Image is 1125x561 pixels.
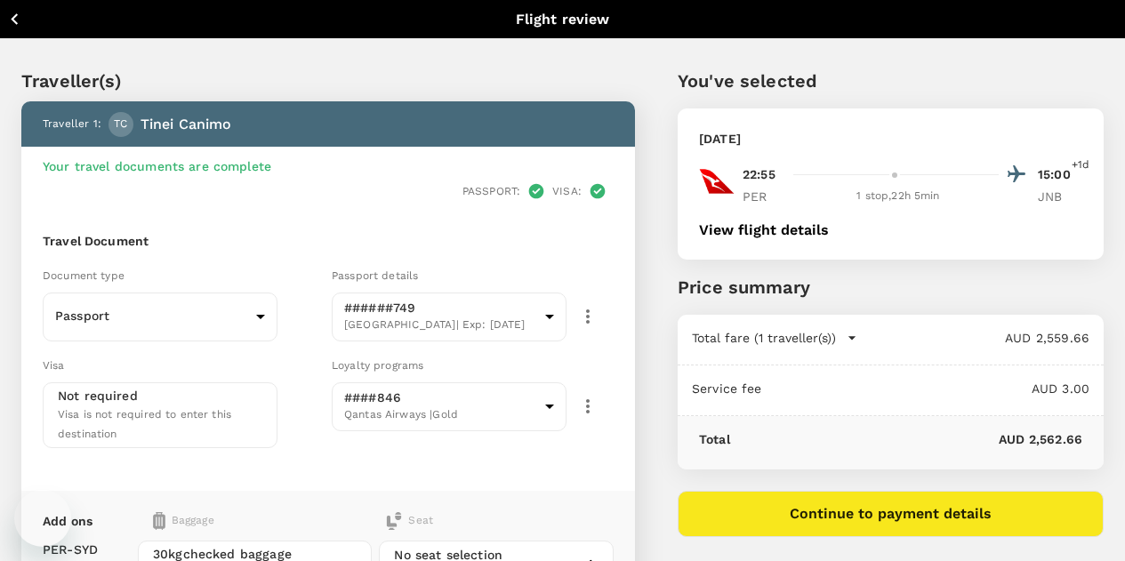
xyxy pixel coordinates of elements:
[58,387,138,405] p: Not required
[699,222,829,238] button: View flight details
[43,116,101,133] p: Traveller 1 :
[699,430,730,448] p: Total
[43,541,98,558] p: PER - SYD
[332,269,418,282] span: Passport details
[516,9,610,30] p: Flight review
[43,294,277,339] div: Passport
[153,512,325,530] div: Baggage
[1072,156,1089,174] span: +1d
[21,68,635,94] p: Traveller(s)
[58,408,231,440] span: Visa is not required to enter this destination
[1038,165,1082,184] p: 15:00
[692,329,857,347] button: Total fare (1 traveller(s))
[7,8,163,30] button: Back to flight results
[1038,188,1082,205] p: JNB
[43,232,614,252] h6: Travel Document
[55,307,249,325] p: Passport
[678,491,1104,537] button: Continue to payment details
[344,389,538,406] p: ####846
[678,68,1104,94] p: You've selected
[43,359,65,372] span: Visa
[552,183,582,199] p: Visa :
[14,490,71,547] iframe: Button to launch messaging window
[33,10,163,28] p: Back to flight results
[332,359,423,372] span: Loyalty programs
[385,512,403,530] img: baggage-icon
[344,406,538,424] span: Qantas Airways | Gold
[699,164,735,199] img: QF
[692,380,762,397] p: Service fee
[114,116,127,133] span: TC
[141,114,232,135] p: Tinei Canimo
[743,165,775,184] p: 22:55
[857,329,1089,347] p: AUD 2,559.66
[699,130,741,148] p: [DATE]
[332,377,567,437] div: ####846Qantas Airways |Gold
[678,274,1104,301] p: Price summary
[743,188,787,205] p: PER
[332,287,567,347] div: ######749[GEOGRAPHIC_DATA]| Exp: [DATE]
[798,188,999,205] div: 1 stop , 22h 5min
[462,183,520,199] p: Passport :
[153,512,165,530] img: baggage-icon
[344,317,538,334] span: [GEOGRAPHIC_DATA] | Exp: [DATE]
[730,430,1082,448] p: AUD 2,562.66
[43,269,125,282] span: Document type
[385,512,433,530] div: Seat
[692,329,836,347] p: Total fare (1 traveller(s))
[762,380,1089,397] p: AUD 3.00
[43,159,271,173] span: Your travel documents are complete
[344,299,538,317] p: ######749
